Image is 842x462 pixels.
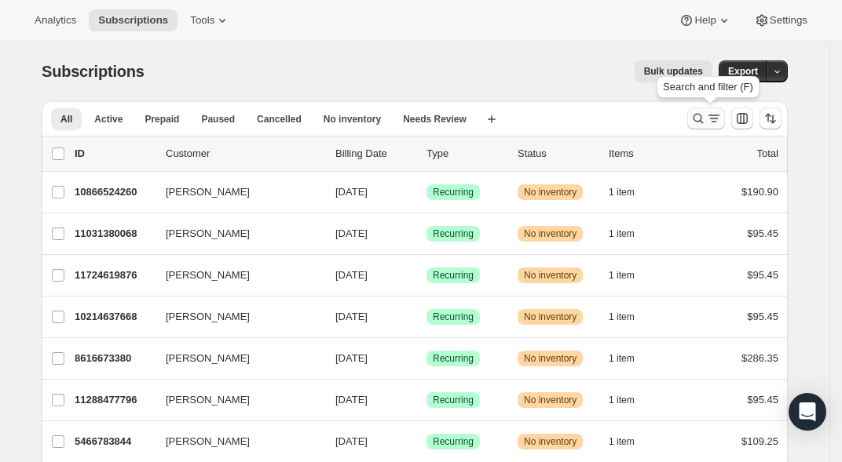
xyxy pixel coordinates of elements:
span: $95.45 [747,311,778,322]
p: Customer [166,146,323,162]
span: Tools [190,14,214,27]
span: No inventory [524,269,577,282]
span: [PERSON_NAME] [166,392,250,408]
button: Search and filter results [687,107,725,129]
button: [PERSON_NAME] [156,263,313,288]
span: Cancelled [257,113,302,126]
span: No inventory [524,186,577,198]
button: 1 item [609,306,652,328]
span: [PERSON_NAME] [166,267,250,283]
span: [PERSON_NAME] [166,351,250,366]
button: 1 item [609,347,652,369]
span: [DATE] [335,186,368,198]
span: $286.35 [741,352,778,364]
button: [PERSON_NAME] [156,180,313,205]
span: Recurring [433,311,474,323]
button: Customize table column order and visibility [731,107,753,129]
span: 1 item [609,394,635,406]
p: 8616673380 [75,351,153,366]
span: Recurring [433,352,474,365]
p: 10866524260 [75,184,153,200]
span: Settings [770,14,807,27]
span: Recurring [433,186,474,198]
button: 1 item [609,389,652,411]
span: 1 item [609,435,635,448]
span: No inventory [524,435,577,448]
span: $95.45 [747,394,778,406]
span: [PERSON_NAME] [166,226,250,242]
button: Tools [181,9,240,31]
div: Open Intercom Messenger [789,393,826,431]
button: [PERSON_NAME] [156,304,313,329]
span: $109.25 [741,435,778,447]
span: [PERSON_NAME] [166,184,250,200]
span: Help [694,14,716,27]
div: Items [609,146,687,162]
button: 1 item [609,223,652,245]
div: 11724619876[PERSON_NAME][DATE]SuccessRecurringWarningNo inventory1 item$95.45 [75,264,778,286]
span: [DATE] [335,311,368,322]
span: No inventory [524,227,577,240]
button: 1 item [609,431,652,453]
p: Billing Date [335,146,414,162]
p: 11724619876 [75,267,153,283]
button: Settings [745,9,817,31]
button: Analytics [25,9,86,31]
span: All [60,113,72,126]
span: No inventory [524,352,577,365]
span: No inventory [524,311,577,323]
span: Analytics [35,14,76,27]
span: Recurring [433,269,474,282]
span: [DATE] [335,352,368,364]
button: Create new view [479,108,504,130]
p: Total [757,146,778,162]
div: Type [426,146,505,162]
p: 11288477796 [75,392,153,408]
span: [PERSON_NAME] [166,309,250,325]
span: Export [728,65,758,78]
button: [PERSON_NAME] [156,346,313,371]
span: Recurring [433,227,474,240]
span: Subscriptions [98,14,168,27]
span: [DATE] [335,435,368,447]
div: 10866524260[PERSON_NAME][DATE]SuccessRecurringWarningNo inventory1 item$190.90 [75,181,778,203]
span: Paused [201,113,235,126]
div: IDCustomerBilling DateTypeStatusItemsTotal [75,146,778,162]
span: $190.90 [741,186,778,198]
button: 1 item [609,264,652,286]
span: 1 item [609,269,635,282]
div: 11031380068[PERSON_NAME][DATE]SuccessRecurringWarningNo inventory1 item$95.45 [75,223,778,245]
p: Status [518,146,596,162]
div: 8616673380[PERSON_NAME][DATE]SuccessRecurringWarningNo inventory1 item$286.35 [75,347,778,369]
span: Active [94,113,123,126]
div: 10214637668[PERSON_NAME][DATE]SuccessRecurringWarningNo inventory1 item$95.45 [75,306,778,328]
span: No inventory [324,113,381,126]
span: Prepaid [145,113,179,126]
span: [DATE] [335,227,368,239]
span: Recurring [433,435,474,448]
button: Export [719,60,767,82]
button: Subscriptions [89,9,178,31]
span: 1 item [609,352,635,365]
button: Sort the results [760,107,782,129]
span: $95.45 [747,227,778,239]
span: [DATE] [335,269,368,281]
span: [PERSON_NAME] [166,434,250,449]
p: ID [75,146,153,162]
button: Bulk updates [635,60,712,82]
button: [PERSON_NAME] [156,221,313,246]
p: 5466783844 [75,434,153,449]
p: 11031380068 [75,226,153,242]
span: Needs Review [403,113,467,126]
span: 1 item [609,311,635,323]
button: [PERSON_NAME] [156,429,313,454]
button: [PERSON_NAME] [156,387,313,413]
p: 10214637668 [75,309,153,325]
div: 5466783844[PERSON_NAME][DATE]SuccessRecurringWarningNo inventory1 item$109.25 [75,431,778,453]
span: [DATE] [335,394,368,406]
button: 1 item [609,181,652,203]
button: Help [669,9,741,31]
span: 1 item [609,186,635,198]
span: Bulk updates [644,65,703,78]
span: No inventory [524,394,577,406]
